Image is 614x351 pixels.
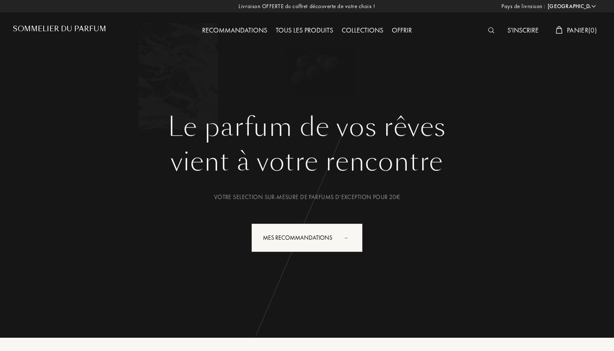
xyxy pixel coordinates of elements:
[198,26,271,35] a: Recommandations
[567,26,597,35] span: Panier ( 0 )
[13,25,106,33] h1: Sommelier du Parfum
[337,26,387,35] a: Collections
[503,26,543,35] a: S'inscrire
[271,26,337,35] a: Tous les produits
[501,2,545,11] span: Pays de livraison :
[13,25,106,36] a: Sommelier du Parfum
[387,25,416,36] div: Offrir
[198,25,271,36] div: Recommandations
[19,143,595,181] div: vient à votre rencontre
[271,25,337,36] div: Tous les produits
[488,27,495,33] img: search_icn_white.svg
[251,223,363,252] div: Mes Recommandations
[503,25,543,36] div: S'inscrire
[245,223,369,252] a: Mes Recommandationsanimation
[19,112,595,143] h1: Le parfum de vos rêves
[19,193,595,202] div: Votre selection sur-mesure de parfums d’exception pour 20€
[387,26,416,35] a: Offrir
[342,229,359,246] div: animation
[337,25,387,36] div: Collections
[556,26,563,34] img: cart_white.svg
